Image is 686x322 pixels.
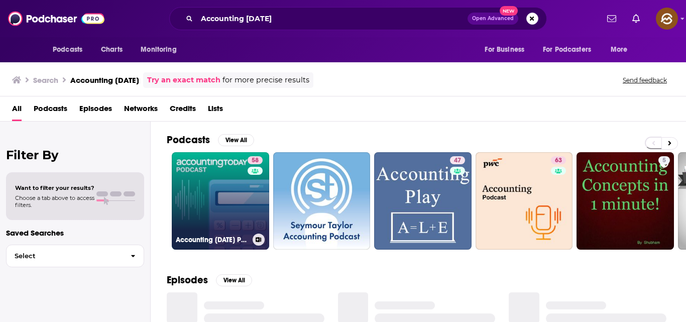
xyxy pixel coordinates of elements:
button: View All [218,134,254,146]
a: 58Accounting [DATE] Podcast [172,152,269,250]
span: For Podcasters [543,43,591,57]
h2: Podcasts [167,134,210,146]
a: PodcastsView All [167,134,254,146]
span: Open Advanced [472,16,514,21]
a: 63 [551,156,566,164]
input: Search podcasts, credits, & more... [197,11,468,27]
a: Episodes [79,100,112,121]
p: Saved Searches [6,228,144,238]
span: Logged in as hey85204 [656,8,678,30]
a: Show notifications dropdown [603,10,620,27]
h2: Filter By [6,148,144,162]
h3: Search [33,75,58,85]
span: 63 [555,156,562,166]
span: for more precise results [222,74,309,86]
a: 47 [374,152,472,250]
span: Charts [101,43,123,57]
span: New [500,6,518,16]
button: Open AdvancedNew [468,13,518,25]
a: Podcasts [34,100,67,121]
button: Select [6,245,144,267]
button: open menu [134,40,189,59]
button: open menu [604,40,640,59]
span: Monitoring [141,43,176,57]
span: Select [7,253,123,259]
span: 5 [662,156,666,166]
span: Choose a tab above to access filters. [15,194,94,208]
a: 47 [450,156,465,164]
button: open menu [536,40,606,59]
a: Show notifications dropdown [628,10,644,27]
h3: Accounting [DATE] Podcast [176,236,249,244]
div: Search podcasts, credits, & more... [169,7,547,30]
span: Want to filter your results? [15,184,94,191]
span: 47 [454,156,461,166]
span: 58 [252,156,259,166]
a: All [12,100,22,121]
a: Lists [208,100,223,121]
a: 5 [577,152,674,250]
img: Podchaser - Follow, Share and Rate Podcasts [8,9,104,28]
h3: Accounting [DATE] [70,75,139,85]
button: open menu [478,40,537,59]
a: EpisodesView All [167,274,252,286]
button: Show profile menu [656,8,678,30]
a: 58 [248,156,263,164]
a: Try an exact match [147,74,220,86]
a: Credits [170,100,196,121]
h2: Episodes [167,274,208,286]
a: Networks [124,100,158,121]
button: View All [216,274,252,286]
a: Charts [94,40,129,59]
a: 5 [658,156,670,164]
span: More [611,43,628,57]
span: Podcasts [53,43,82,57]
button: open menu [46,40,95,59]
a: 63 [476,152,573,250]
button: Send feedback [620,76,670,84]
span: For Business [485,43,524,57]
img: User Profile [656,8,678,30]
